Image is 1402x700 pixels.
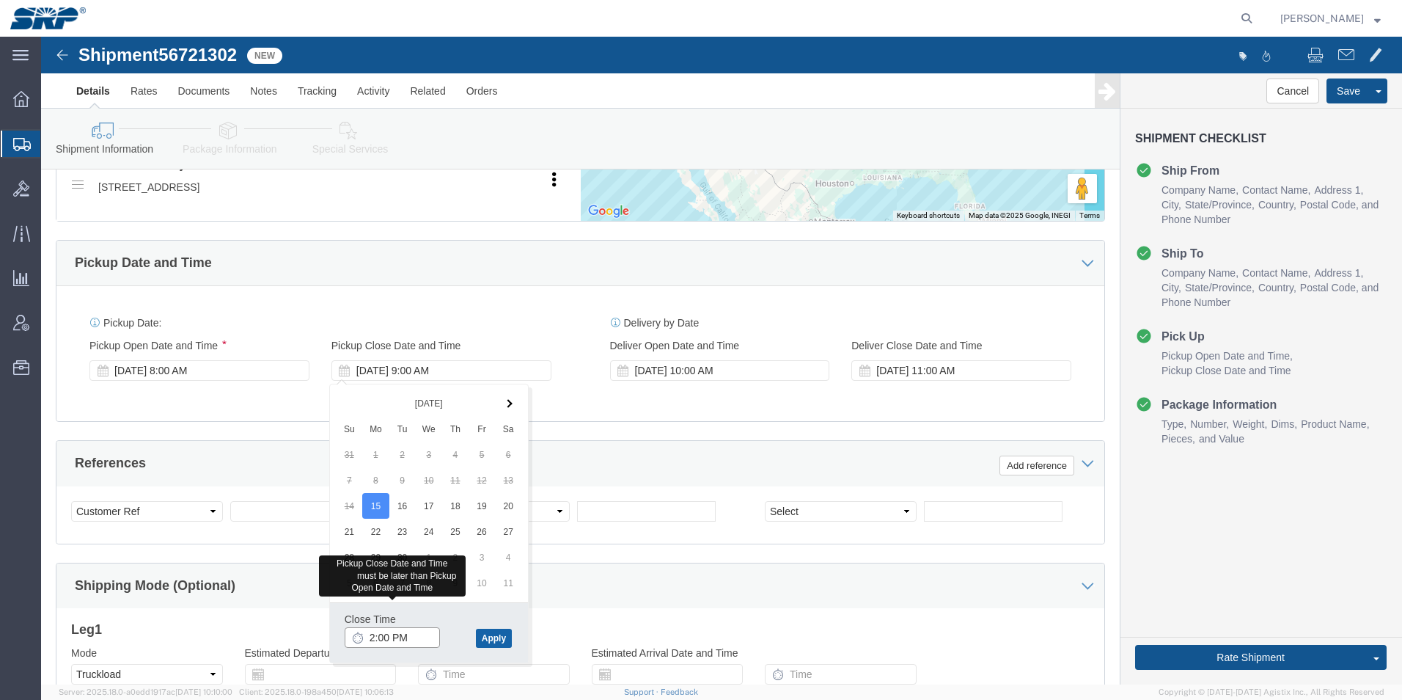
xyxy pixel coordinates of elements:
img: logo [10,7,86,29]
a: Support [624,688,661,696]
iframe: FS Legacy Container [41,37,1402,685]
span: Server: 2025.18.0-a0edd1917ac [59,688,232,696]
span: [DATE] 10:06:13 [337,688,394,696]
span: Client: 2025.18.0-198a450 [239,688,394,696]
button: [PERSON_NAME] [1280,10,1381,27]
a: Feedback [661,688,698,696]
span: Copyright © [DATE]-[DATE] Agistix Inc., All Rights Reserved [1159,686,1384,699]
span: Ed Simmons [1280,10,1364,26]
span: [DATE] 10:10:00 [175,688,232,696]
